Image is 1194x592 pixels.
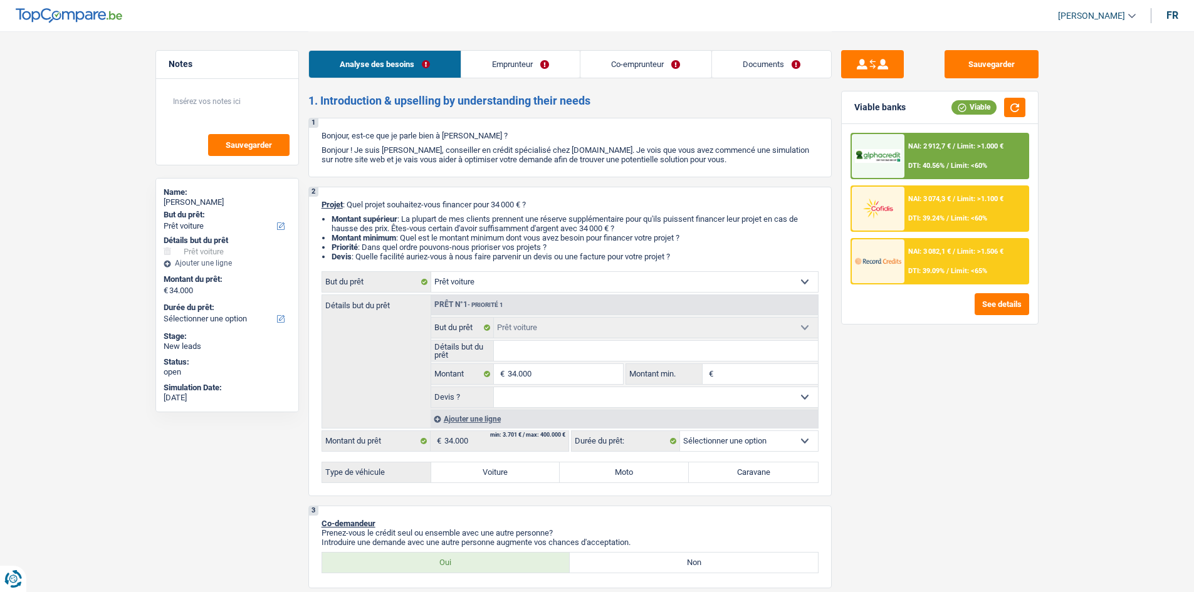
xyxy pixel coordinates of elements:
h5: Notes [169,59,286,70]
label: But du prêt: [164,210,288,220]
label: Moto [560,462,689,482]
div: Status: [164,357,291,367]
div: New leads [164,341,291,351]
span: Limit: >1.506 € [957,247,1003,256]
label: Montant [431,364,495,384]
span: / [953,142,955,150]
span: / [946,214,949,222]
strong: Montant minimum [332,233,396,242]
div: [DATE] [164,393,291,403]
span: € [703,364,716,384]
div: Simulation Date: [164,383,291,393]
span: Limit: <65% [951,267,987,275]
label: Durée du prêt: [164,303,288,313]
span: DTI: 39.24% [908,214,945,222]
span: / [946,162,949,170]
img: Cofidis [855,197,901,220]
a: Analyse des besoins [309,51,461,78]
label: Oui [322,553,570,573]
div: Ajouter une ligne [431,410,818,428]
span: - Priorité 1 [468,301,503,308]
button: Sauvegarder [945,50,1039,78]
span: / [953,195,955,203]
span: Sauvegarder [226,141,272,149]
span: / [953,247,955,256]
label: Non [570,553,818,573]
span: Devis [332,252,352,261]
span: Limit: >1.000 € [957,142,1003,150]
label: Voiture [431,462,560,482]
img: AlphaCredit [855,149,901,164]
label: But du prêt [431,318,495,338]
a: Documents [712,51,831,78]
label: But du prêt [322,272,431,292]
label: Type de véhicule [322,462,431,482]
span: NAI: 2 912,7 € [908,142,951,150]
div: Ajouter une ligne [164,259,291,267]
label: Détails but du prêt [322,295,431,309]
div: 3 [309,506,318,516]
span: Limit: <60% [951,214,987,222]
div: 1 [309,118,318,128]
h2: 1. Introduction & upselling by understanding their needs [308,94,832,108]
div: Stage: [164,331,291,341]
a: Co-emprunteur [580,51,711,78]
button: Sauvegarder [208,134,290,156]
div: Name: [164,187,291,197]
label: Montant du prêt: [164,274,288,284]
strong: Montant supérieur [332,214,397,224]
span: / [946,267,949,275]
p: Introduire une demande avec une autre personne augmente vos chances d'acceptation. [322,537,819,547]
span: Limit: >1.100 € [957,195,1003,203]
label: Détails but du prêt [431,341,495,361]
label: Durée du prêt: [572,431,680,451]
strong: Priorité [332,242,358,252]
span: DTI: 40.56% [908,162,945,170]
a: Emprunteur [461,51,580,78]
span: Projet [322,200,343,209]
div: Prêt n°1 [431,301,506,309]
img: TopCompare Logo [16,8,122,23]
div: 2 [309,187,318,197]
label: Montant min. [626,364,703,384]
p: : Quel projet souhaitez-vous financer pour 34 000 € ? [322,200,819,209]
label: Montant du prêt [322,431,431,451]
div: Détails but du prêt [164,236,291,246]
div: Viable banks [854,102,906,113]
div: [PERSON_NAME] [164,197,291,207]
a: [PERSON_NAME] [1048,6,1136,26]
div: fr [1166,9,1178,21]
span: DTI: 39.09% [908,267,945,275]
li: : Quelle facilité auriez-vous à nous faire parvenir un devis ou une facture pour votre projet ? [332,252,819,261]
span: NAI: 3 074,3 € [908,195,951,203]
span: € [164,286,168,296]
li: : Quel est le montant minimum dont vous avez besoin pour financer votre projet ? [332,233,819,242]
li: : Dans quel ordre pouvons-nous prioriser vos projets ? [332,242,819,252]
span: Co-demandeur [322,519,375,528]
img: Record Credits [855,249,901,273]
label: Devis ? [431,387,495,407]
p: Prenez-vous le crédit seul ou ensemble avec une autre personne? [322,528,819,537]
label: Caravane [689,462,818,482]
p: Bonjour, est-ce que je parle bien à [PERSON_NAME] ? [322,131,819,140]
span: [PERSON_NAME] [1058,11,1125,21]
div: open [164,367,291,377]
div: min: 3.701 € / max: 400.000 € [490,432,565,438]
span: Limit: <60% [951,162,987,170]
li: : La plupart de mes clients prennent une réserve supplémentaire pour qu'ils puissent financer leu... [332,214,819,233]
span: € [494,364,508,384]
div: Viable [951,100,997,114]
span: € [431,431,444,451]
button: See details [975,293,1029,315]
p: Bonjour ! Je suis [PERSON_NAME], conseiller en crédit spécialisé chez [DOMAIN_NAME]. Je vois que ... [322,145,819,164]
span: NAI: 3 082,1 € [908,247,951,256]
